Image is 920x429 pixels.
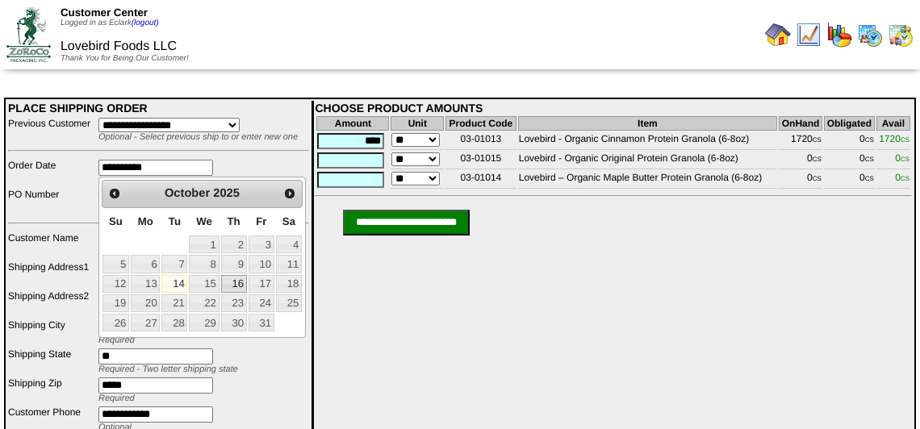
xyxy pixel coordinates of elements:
[102,275,129,293] a: 12
[189,275,219,293] a: 15
[876,116,910,131] th: Avail
[865,136,874,144] span: CS
[7,231,96,259] td: Customer Name
[249,255,274,273] a: 10
[857,22,883,48] img: calendarprod.gif
[276,235,302,253] a: 4
[276,255,302,273] a: 11
[7,348,96,375] td: Shipping State
[131,294,160,312] a: 20
[189,294,219,312] a: 22
[256,215,266,227] span: Friday
[213,187,240,200] span: 2025
[813,136,822,144] span: CS
[102,255,129,273] a: 5
[61,6,148,19] span: Customer Center
[824,132,875,150] td: 0
[7,289,96,317] td: Shipping Address2
[888,22,914,48] img: calendarinout.gif
[138,215,153,227] span: Monday
[518,171,778,189] td: Lovebird – Organic Maple Butter Protein Granola (6-8oz)
[221,275,247,293] a: 16
[7,188,96,215] td: PO Number
[189,314,219,331] a: 29
[901,175,910,182] span: CS
[865,156,874,163] span: CS
[518,132,778,150] td: Lovebird - Organic Cinnamon Protein Granola (6-8oz)
[765,22,791,48] img: home.gif
[282,215,295,227] span: Saturday
[895,172,910,183] span: 0
[98,394,135,403] span: Required
[813,156,822,163] span: CS
[895,152,910,164] span: 0
[316,116,389,131] th: Amount
[221,255,247,273] a: 9
[161,255,187,273] a: 7
[221,294,247,312] a: 23
[901,156,910,163] span: CS
[249,275,274,293] a: 17
[315,102,912,115] div: CHOOSE PRODUCT AMOUNTS
[445,116,516,131] th: Product Code
[824,171,875,189] td: 0
[98,132,298,142] span: Optional - Select previous ship to or enter new one
[7,260,96,288] td: Shipping Address1
[196,215,212,227] span: Wednesday
[165,187,210,200] span: October
[276,294,302,312] a: 25
[779,132,822,150] td: 1720
[879,133,910,144] span: 1720
[161,314,187,331] a: 28
[813,175,822,182] span: CS
[102,294,129,312] a: 19
[98,364,238,374] span: Required - Two letter shipping state
[7,377,96,404] td: Shipping Zip
[445,132,516,150] td: 03-01013
[98,335,135,345] span: Required
[276,275,302,293] a: 18
[161,294,187,312] a: 21
[98,176,279,185] span: Required - Requested shipment date for order
[249,314,274,331] a: 31
[518,152,778,169] td: Lovebird - Organic Original Protein Granola (6-8oz)
[131,314,160,331] a: 27
[283,187,296,200] span: Next
[249,294,274,312] a: 24
[108,187,121,200] span: Prev
[518,116,778,131] th: Item
[221,235,247,253] a: 2
[61,54,189,63] span: Thank You for Being Our Customer!
[221,314,247,331] a: 30
[7,117,96,143] td: Previous Customer
[901,136,910,144] span: CS
[61,40,177,53] span: Lovebird Foods LLC
[131,255,160,273] a: 6
[7,319,96,346] td: Shipping City
[779,152,822,169] td: 0
[189,255,219,273] a: 8
[826,22,852,48] img: graph.gif
[824,152,875,169] td: 0
[131,275,160,293] a: 13
[109,215,123,227] span: Sunday
[445,152,516,169] td: 03-01015
[796,22,822,48] img: line_graph.gif
[228,215,240,227] span: Thursday
[189,235,219,253] a: 1
[824,116,875,131] th: Obligated
[7,159,96,186] td: Order Date
[779,171,822,189] td: 0
[865,175,874,182] span: CS
[102,314,129,331] a: 26
[391,116,444,131] th: Unit
[104,182,125,203] a: Prev
[279,182,300,203] a: Next
[779,116,822,131] th: OnHand
[445,171,516,189] td: 03-01014
[8,102,309,115] div: PLACE SHIPPING ORDER
[169,215,181,227] span: Tuesday
[132,19,159,27] a: (logout)
[6,7,51,61] img: ZoRoCo_Logo(Green%26Foil)%20jpg.webp
[61,19,159,27] span: Logged in as Eclark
